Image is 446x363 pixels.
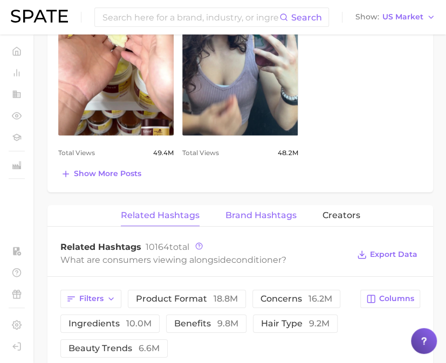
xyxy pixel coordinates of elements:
[231,255,282,265] span: conditioner
[60,290,121,308] button: Filters
[121,211,200,220] span: Related Hashtags
[309,318,330,329] span: 9.2m
[146,242,169,252] span: 10164
[136,295,238,303] span: product format
[308,294,332,304] span: 16.2m
[260,295,332,303] span: concerns
[126,318,152,329] span: 10.0m
[261,319,330,328] span: hair type
[139,343,160,353] span: 6.6m
[217,318,238,329] span: 9.8m
[382,14,423,20] span: US Market
[58,146,95,159] span: Total Views
[182,146,219,159] span: Total Views
[68,319,152,328] span: ingredients
[323,211,360,220] span: Creators
[60,253,349,267] div: What are consumers viewing alongside ?
[225,211,297,220] span: Brand Hashtags
[60,242,141,252] span: Related Hashtags
[353,10,438,24] button: ShowUS Market
[354,247,420,262] button: Export Data
[79,294,104,303] span: Filters
[58,166,144,181] button: Show more posts
[291,12,322,23] span: Search
[68,344,160,353] span: beauty trends
[278,146,298,159] span: 48.2m
[379,294,414,303] span: Columns
[11,10,68,23] img: SPATE
[9,338,25,354] a: Log out. Currently logged in with e-mail lerae.matz@unilever.com.
[153,146,174,159] span: 49.4m
[174,319,238,328] span: benefits
[146,242,189,252] span: total
[101,8,279,26] input: Search here for a brand, industry, or ingredient
[360,290,420,308] button: Columns
[370,250,417,259] span: Export Data
[355,14,379,20] span: Show
[74,169,141,178] span: Show more posts
[214,294,238,304] span: 18.8m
